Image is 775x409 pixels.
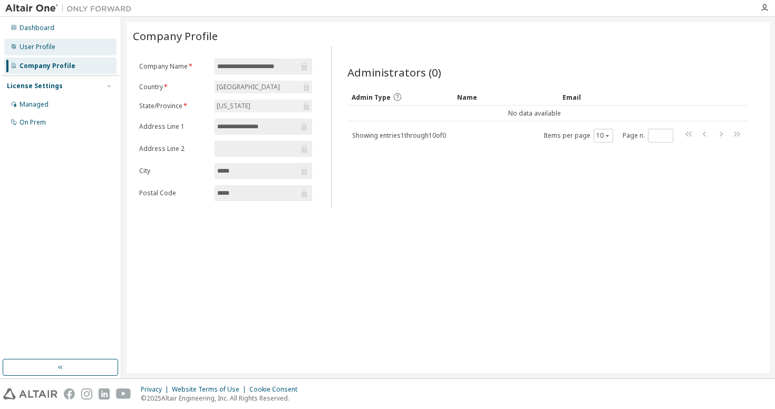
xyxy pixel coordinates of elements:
[215,100,312,112] div: [US_STATE]
[116,388,131,400] img: youtube.svg
[139,145,208,153] label: Address Line 2
[139,167,208,175] label: City
[20,43,55,51] div: User Profile
[172,385,249,394] div: Website Terms of Use
[5,3,137,14] img: Altair One
[20,62,75,70] div: Company Profile
[133,28,218,43] span: Company Profile
[347,65,441,80] span: Administrators (0)
[249,385,304,394] div: Cookie Consent
[596,131,611,140] button: 10
[99,388,110,400] img: linkedin.svg
[139,102,208,110] label: State/Province
[352,131,446,140] span: Showing entries 1 through 10 of 0
[20,100,49,109] div: Managed
[563,89,719,106] div: Email
[20,24,54,32] div: Dashboard
[457,89,554,106] div: Name
[139,189,208,197] label: Postal Code
[139,83,208,91] label: Country
[347,106,723,121] td: No data available
[352,93,391,102] span: Admin Type
[64,388,75,400] img: facebook.svg
[139,122,208,131] label: Address Line 1
[20,118,46,127] div: On Prem
[215,100,252,112] div: [US_STATE]
[81,388,92,400] img: instagram.svg
[623,129,673,142] span: Page n.
[139,62,208,71] label: Company Name
[7,82,63,90] div: License Settings
[141,385,172,394] div: Privacy
[215,81,312,93] div: [GEOGRAPHIC_DATA]
[3,388,57,400] img: altair_logo.svg
[141,394,304,403] p: © 2025 Altair Engineering, Inc. All Rights Reserved.
[215,81,282,93] div: [GEOGRAPHIC_DATA]
[544,129,613,142] span: Items per page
